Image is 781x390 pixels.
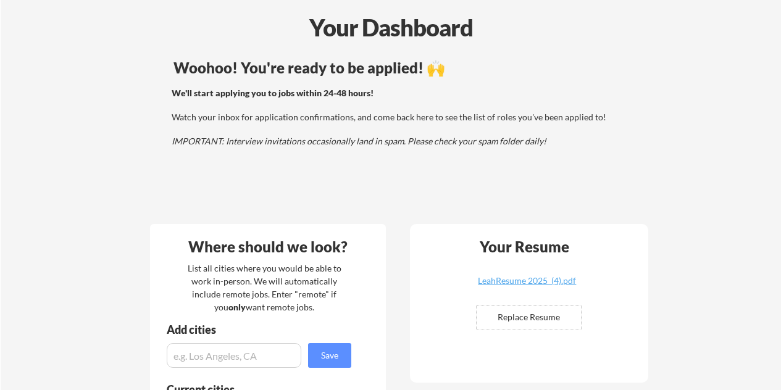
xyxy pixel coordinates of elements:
[1,10,781,45] div: Your Dashboard
[308,343,351,368] button: Save
[454,276,601,296] a: LeahResume 2025 (4).pdf
[172,87,617,147] div: Watch your inbox for application confirmations, and come back here to see the list of roles you'v...
[228,302,246,312] strong: only
[167,343,301,368] input: e.g. Los Angeles, CA
[173,60,619,75] div: Woohoo! You're ready to be applied! 🙌
[464,239,586,254] div: Your Resume
[172,88,374,98] strong: We'll start applying you to jobs within 24-48 hours!
[172,136,546,146] em: IMPORTANT: Interview invitations occasionally land in spam. Please check your spam folder daily!
[180,262,349,313] div: List all cities where you would be able to work in-person. We will automatically include remote j...
[167,324,354,335] div: Add cities
[153,239,383,254] div: Where should we look?
[454,276,601,285] div: LeahResume 2025 (4).pdf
